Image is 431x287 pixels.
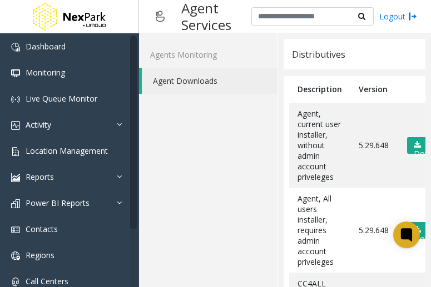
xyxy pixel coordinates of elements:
[11,43,20,52] img: 'icon'
[11,173,20,182] img: 'icon'
[350,188,397,273] td: 5.29.648
[289,75,350,103] th: Description
[292,47,345,62] div: Distributives
[142,68,278,94] a: Agent Downloads
[26,145,108,156] span: Location Management
[11,147,20,156] img: 'icon'
[289,188,350,273] td: Agent, All users installer, requires admin account priveleges
[26,93,97,104] span: Live Queue Monitor
[26,250,55,260] span: Regions
[26,276,68,286] span: Call Centers
[11,95,20,104] img: 'icon'
[350,103,397,188] td: 5.29.648
[11,199,20,208] img: 'icon'
[379,11,417,22] a: Logout
[26,41,66,52] span: Dashboard
[350,75,397,103] th: Version
[26,172,54,182] span: Reports
[139,42,278,68] a: Agents Monitoring
[26,67,65,78] span: Monitoring
[11,278,20,286] img: 'icon'
[11,121,20,130] img: 'icon'
[11,69,20,78] img: 'icon'
[26,198,90,208] span: Power BI Reports
[26,119,51,130] span: Activity
[11,225,20,234] img: 'icon'
[11,251,20,260] img: 'icon'
[408,11,417,22] img: logout
[26,224,58,234] span: Contacts
[289,103,350,188] td: Agent, current user installer, without admin account priveleges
